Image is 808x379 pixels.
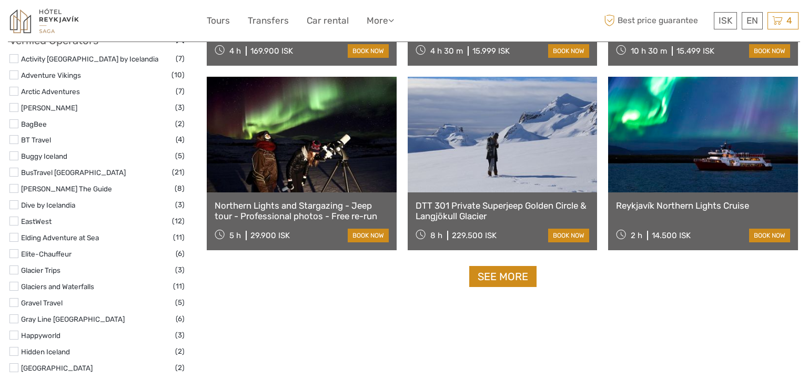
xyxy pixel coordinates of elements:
span: (5) [175,150,185,162]
span: (12) [172,215,185,227]
span: (2) [175,345,185,357]
div: 15.999 ISK [472,46,510,56]
a: BusTravel [GEOGRAPHIC_DATA] [21,168,126,177]
a: Gray Line [GEOGRAPHIC_DATA] [21,315,125,323]
img: 1545-f919e0b8-ed97-4305-9c76-0e37fee863fd_logo_small.jpg [9,8,79,34]
a: Dive by Icelandia [21,201,75,209]
div: EN [742,12,763,29]
div: 29.900 ISK [250,231,290,240]
span: 10 h 30 m [631,46,667,56]
span: 2 h [631,231,642,240]
a: Arctic Adventures [21,87,80,96]
a: More [367,13,394,28]
span: 4 h [229,46,241,56]
span: (6) [176,248,185,260]
span: (7) [176,85,185,97]
a: book now [348,44,389,58]
span: (3) [175,101,185,114]
div: 14.500 ISK [652,231,691,240]
a: [PERSON_NAME] [21,104,77,112]
a: Tours [207,13,230,28]
div: 15.499 ISK [676,46,714,56]
span: (2) [175,118,185,130]
span: Best price guarantee [601,12,711,29]
a: Buggy Iceland [21,152,67,160]
span: (11) [173,280,185,292]
span: (7) [176,53,185,65]
a: [GEOGRAPHIC_DATA] [21,364,93,372]
span: (10) [171,69,185,81]
span: 8 h [430,231,442,240]
div: 169.900 ISK [250,46,293,56]
span: (6) [176,313,185,325]
a: Elding Adventure at Sea [21,233,99,242]
a: book now [548,229,589,242]
a: Glaciers and Waterfalls [21,282,94,291]
a: BagBee [21,120,47,128]
a: Glacier Trips [21,266,60,274]
span: (3) [175,329,185,341]
a: book now [348,229,389,242]
span: (3) [175,264,185,276]
a: Elite-Chauffeur [21,250,72,258]
a: Northern Lights and Stargazing - Jeep tour - Professional photos - Free re-run [215,200,389,222]
a: Reykjavík Northern Lights Cruise [616,200,790,211]
span: (4) [176,134,185,146]
span: (2) [175,362,185,374]
span: 4 [785,15,794,26]
span: (21) [172,166,185,178]
span: (11) [173,231,185,243]
a: See more [469,266,537,288]
a: DTT 301 Private Superjeep Golden Circle & Langjökull Glacier [416,200,590,222]
span: 5 h [229,231,241,240]
a: Activity [GEOGRAPHIC_DATA] by Icelandia [21,55,158,63]
a: BT Travel [21,136,51,144]
a: Car rental [307,13,349,28]
a: EastWest [21,217,52,226]
span: 4 h 30 m [430,46,463,56]
span: (5) [175,296,185,309]
a: book now [749,229,790,242]
a: Transfers [248,13,289,28]
a: book now [749,44,790,58]
a: [PERSON_NAME] The Guide [21,185,112,193]
span: ISK [719,15,732,26]
a: Happyworld [21,331,60,340]
span: (8) [175,182,185,194]
a: book now [548,44,589,58]
span: (3) [175,199,185,211]
a: Gravel Travel [21,299,63,307]
div: 229.500 ISK [452,231,497,240]
a: Hidden Iceland [21,347,70,356]
a: Adventure Vikings [21,71,81,79]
